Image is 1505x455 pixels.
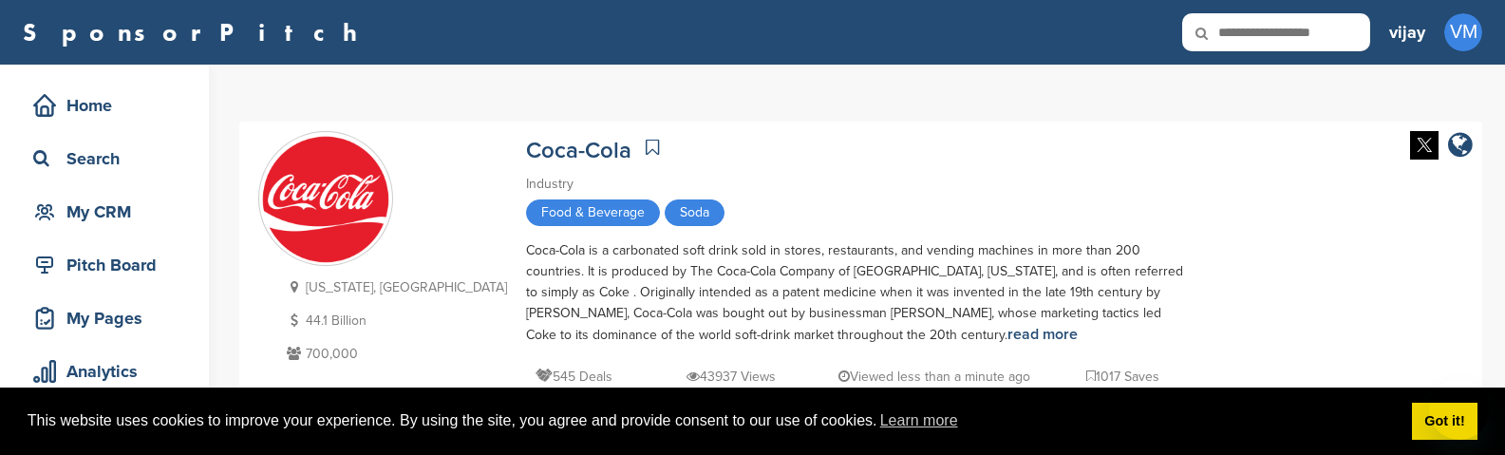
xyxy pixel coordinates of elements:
span: Food & Beverage [526,199,660,226]
img: Twitter white [1410,131,1439,160]
div: My CRM [28,195,190,229]
div: Coca-Cola is a carbonated soft drink sold in stores, restaurants, and vending machines in more th... [526,240,1191,346]
span: VM [1444,13,1482,51]
p: Viewed less than a minute ago [838,365,1030,389]
div: Analytics [28,354,190,389]
p: 700,000 [282,342,507,366]
div: Pitch Board [28,248,190,282]
a: Pitch Board [19,243,190,287]
a: Home [19,84,190,127]
img: Sponsorpitch & Coca-Cola [259,133,392,266]
a: dismiss cookie message [1412,403,1477,441]
a: Coca-Cola [526,137,631,164]
a: learn more about cookies [877,407,961,435]
div: My Pages [28,301,190,335]
a: Search [19,137,190,180]
span: This website uses cookies to improve your experience. By using the site, you agree and provide co... [28,407,1397,435]
a: vijay [1389,11,1425,53]
h3: vijay [1389,19,1425,46]
a: read more [1007,325,1078,344]
a: company link [1448,131,1473,162]
iframe: Button to launch messaging window [1429,379,1490,440]
p: 43937 Views [687,365,776,389]
p: 545 Deals [536,365,612,389]
div: Industry [526,174,1191,195]
p: [US_STATE], [GEOGRAPHIC_DATA] [282,275,507,299]
a: My CRM [19,190,190,234]
div: Home [28,88,190,123]
div: Search [28,142,190,176]
p: 1017 Saves [1086,365,1159,389]
p: 44.1 Billion [282,309,507,332]
a: Analytics [19,350,190,393]
a: My Pages [19,296,190,340]
a: SponsorPitch [23,20,369,45]
span: Soda [665,199,724,226]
